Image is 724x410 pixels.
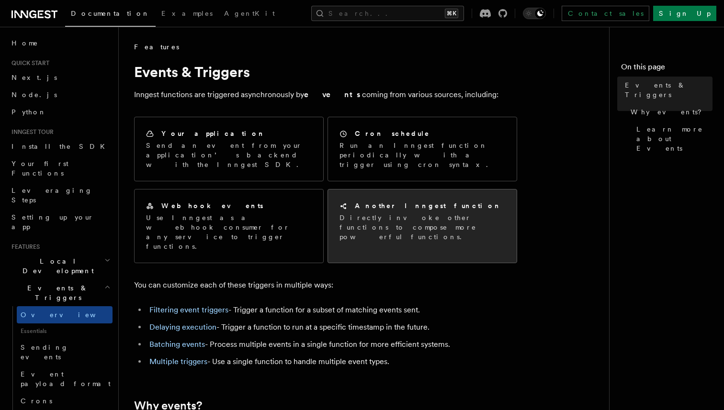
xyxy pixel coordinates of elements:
[17,306,113,323] a: Overview
[8,155,113,182] a: Your first Functions
[11,38,38,48] span: Home
[146,213,312,251] p: Use Inngest as a webhook consumer for any service to trigger functions.
[328,117,517,181] a: Cron scheduleRun an Inngest function periodically with a trigger using cron syntax.
[311,6,464,21] button: Search...⌘K
[11,213,94,231] span: Setting up your app
[445,9,458,18] kbd: ⌘K
[8,243,40,251] span: Features
[149,305,228,314] a: Filtering event triggers
[8,283,104,302] span: Events & Triggers
[17,339,113,366] a: Sending events
[134,117,324,181] a: Your applicationSend an event from your application’s backend with the Inngest SDK.
[71,10,150,17] span: Documentation
[134,63,517,80] h1: Events & Triggers
[631,107,708,117] span: Why events?
[8,256,104,276] span: Local Development
[134,189,324,263] a: Webhook eventsUse Inngest as a webhook consumer for any service to trigger functions.
[8,209,113,235] a: Setting up your app
[8,253,113,279] button: Local Development
[8,182,113,209] a: Leveraging Steps
[156,3,218,26] a: Examples
[134,278,517,292] p: You can customize each of these triggers in multiple ways:
[11,91,57,99] span: Node.js
[625,80,713,100] span: Events & Triggers
[11,108,46,116] span: Python
[161,10,213,17] span: Examples
[17,366,113,392] a: Event payload format
[149,357,207,366] a: Multiple triggers
[21,370,111,388] span: Event payload format
[621,77,713,103] a: Events & Triggers
[328,189,517,263] a: Another Inngest functionDirectly invoke other functions to compose more powerful functions.
[339,213,505,242] p: Directly invoke other functions to compose more powerful functions.
[21,344,68,361] span: Sending events
[627,103,713,121] a: Why events?
[17,392,113,410] a: Crons
[65,3,156,27] a: Documentation
[339,141,505,169] p: Run an Inngest function periodically with a trigger using cron syntax.
[224,10,275,17] span: AgentKit
[8,86,113,103] a: Node.js
[134,88,517,101] p: Inngest functions are triggered asynchronously by coming from various sources, including:
[8,103,113,121] a: Python
[8,34,113,52] a: Home
[8,138,113,155] a: Install the SDK
[149,322,216,332] a: Delaying execution
[17,323,113,339] span: Essentials
[11,74,57,81] span: Next.js
[636,124,713,153] span: Learn more about Events
[218,3,281,26] a: AgentKit
[653,6,716,21] a: Sign Up
[11,160,68,177] span: Your first Functions
[11,143,111,150] span: Install the SDK
[134,42,179,52] span: Features
[146,141,312,169] p: Send an event from your application’s backend with the Inngest SDK.
[562,6,649,21] a: Contact sales
[147,338,517,351] li: - Process multiple events in a single function for more efficient systems.
[161,201,263,211] h2: Webhook events
[147,321,517,334] li: - Trigger a function to run at a specific timestamp in the future.
[355,129,430,138] h2: Cron schedule
[21,311,119,319] span: Overview
[8,128,54,136] span: Inngest tour
[8,279,113,306] button: Events & Triggers
[633,121,713,157] a: Learn more about Events
[21,397,52,405] span: Crons
[523,8,546,19] button: Toggle dark mode
[8,69,113,86] a: Next.js
[147,303,517,317] li: - Trigger a function for a subset of matching events sent.
[621,61,713,77] h4: On this page
[8,59,49,67] span: Quick start
[161,129,265,138] h2: Your application
[355,201,501,211] h2: Another Inngest function
[149,340,205,349] a: Batching events
[304,90,362,99] strong: events
[11,187,92,204] span: Leveraging Steps
[147,355,517,368] li: - Use a single function to handle multiple event types.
